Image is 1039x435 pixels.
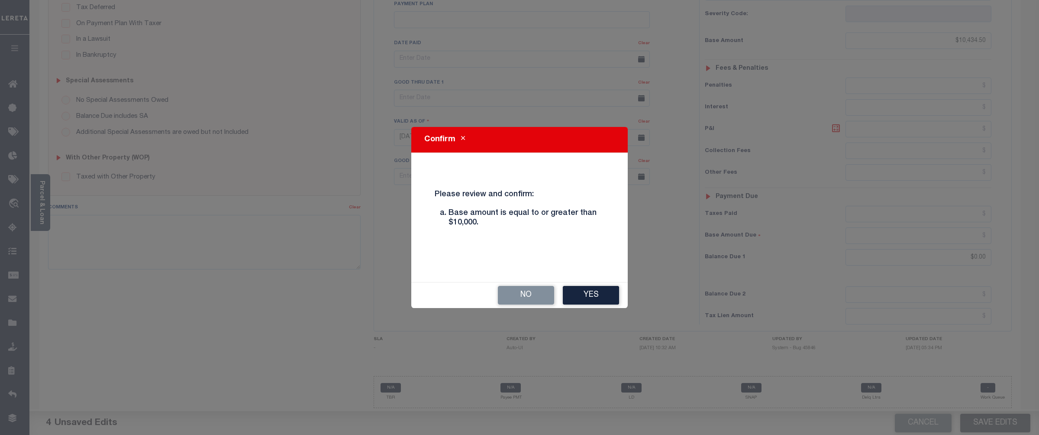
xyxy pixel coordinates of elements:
[455,134,471,145] button: Close
[428,190,611,234] h4: Please review and confirm:
[449,209,604,227] li: Base amount is equal to or greater than $10,000.
[424,134,455,146] h5: Confirm
[563,286,619,305] button: Yes
[498,286,554,305] button: No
